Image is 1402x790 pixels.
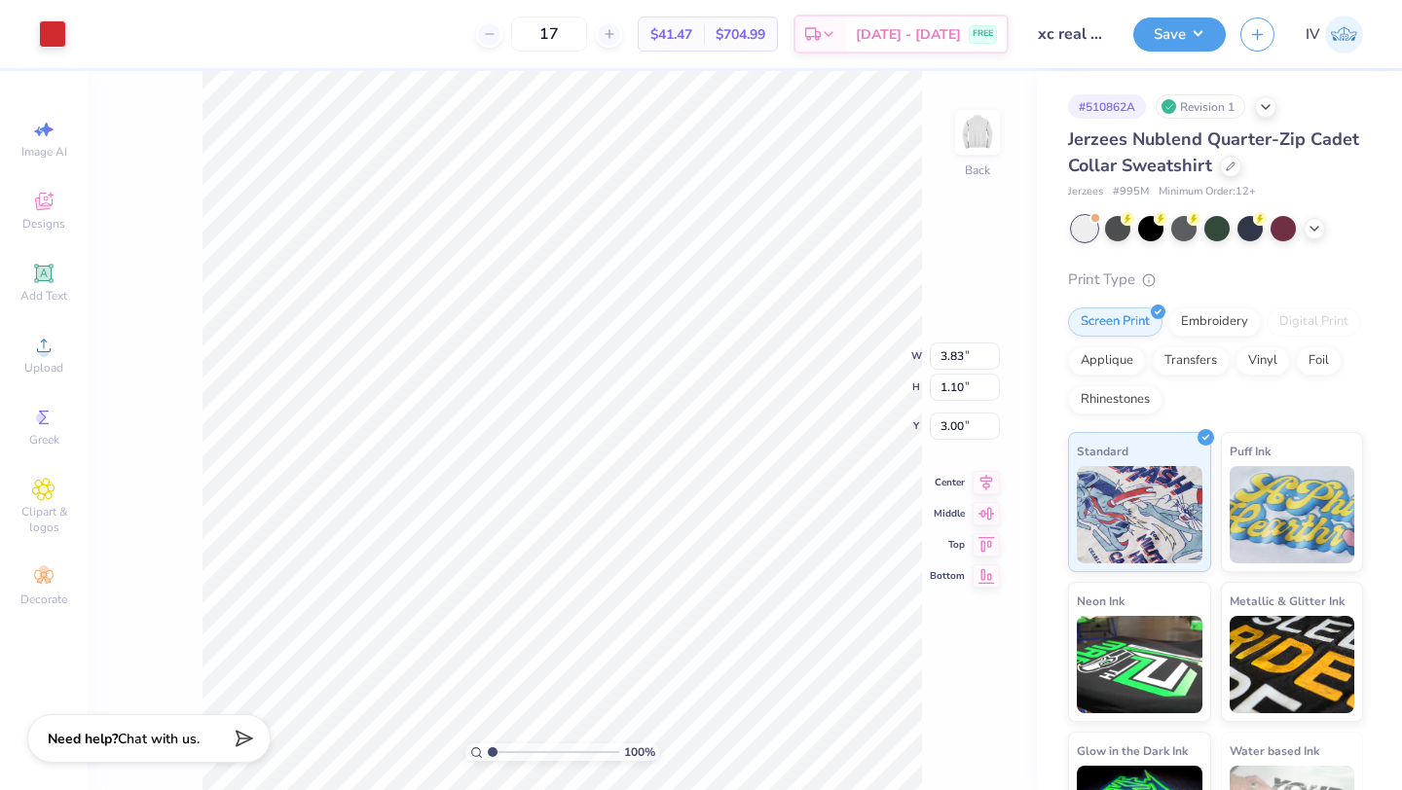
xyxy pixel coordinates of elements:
img: Neon Ink [1077,616,1202,713]
div: Rhinestones [1068,385,1162,414]
img: Puff Ink [1230,466,1355,563]
span: [DATE] - [DATE] [856,24,961,45]
span: Upload [24,360,63,376]
div: Screen Print [1068,307,1162,337]
span: Standard [1077,441,1128,461]
span: Add Text [20,288,67,304]
span: $41.47 [650,24,692,45]
div: Foil [1296,346,1342,376]
div: Embroidery [1168,307,1261,337]
div: Revision 1 [1156,94,1245,119]
span: Top [930,538,965,552]
div: # 510862A [1068,94,1146,119]
a: IV [1306,16,1363,54]
span: Water based Ink [1230,740,1319,761]
span: # 995M [1113,184,1149,200]
span: Middle [930,507,965,521]
span: Decorate [20,592,67,607]
span: Metallic & Glitter Ink [1230,591,1345,611]
img: Isha Veturkar [1325,16,1363,54]
img: Standard [1077,466,1202,563]
span: Glow in the Dark Ink [1077,740,1188,761]
span: Image AI [21,144,67,160]
input: Untitled Design [1023,15,1119,54]
span: FREE [973,27,993,41]
input: – – [511,17,587,52]
span: Clipart & logos [10,504,78,535]
button: Save [1133,18,1226,52]
span: Puff Ink [1230,441,1271,461]
span: Jerzees Nublend Quarter-Zip Cadet Collar Sweatshirt [1068,127,1359,177]
span: Designs [22,216,65,232]
span: Neon Ink [1077,591,1125,611]
div: Print Type [1068,269,1363,291]
div: Back [965,162,990,179]
span: Chat with us. [118,730,200,748]
img: Back [958,113,997,152]
span: Center [930,476,965,489]
span: Minimum Order: 12 + [1159,184,1256,200]
span: Greek [29,432,59,448]
span: IV [1306,23,1320,46]
span: Bottom [930,569,965,583]
div: Digital Print [1267,307,1361,337]
div: Applique [1068,346,1146,376]
div: Transfers [1152,346,1230,376]
strong: Need help? [48,730,118,748]
span: $704.99 [716,24,765,45]
div: Vinyl [1236,346,1290,376]
img: Metallic & Glitter Ink [1230,616,1355,713]
span: 100 % [624,743,655,761]
span: Jerzees [1068,184,1103,200]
